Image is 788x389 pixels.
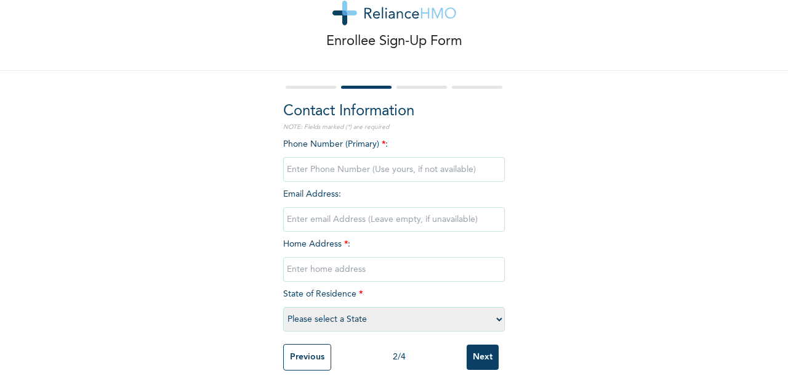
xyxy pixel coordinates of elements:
[283,290,505,324] span: State of Residence
[283,190,505,224] span: Email Address :
[331,351,467,364] div: 2 / 4
[283,100,505,123] h2: Contact Information
[283,140,505,174] span: Phone Number (Primary) :
[283,123,505,132] p: NOTE: Fields marked (*) are required
[467,345,499,370] input: Next
[283,207,505,232] input: Enter email Address (Leave empty, if unavailable)
[332,1,456,25] img: logo
[326,31,462,52] p: Enrollee Sign-Up Form
[283,344,331,371] input: Previous
[283,240,505,274] span: Home Address :
[283,257,505,282] input: Enter home address
[283,157,505,182] input: Enter Phone Number (Use yours, if not available)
